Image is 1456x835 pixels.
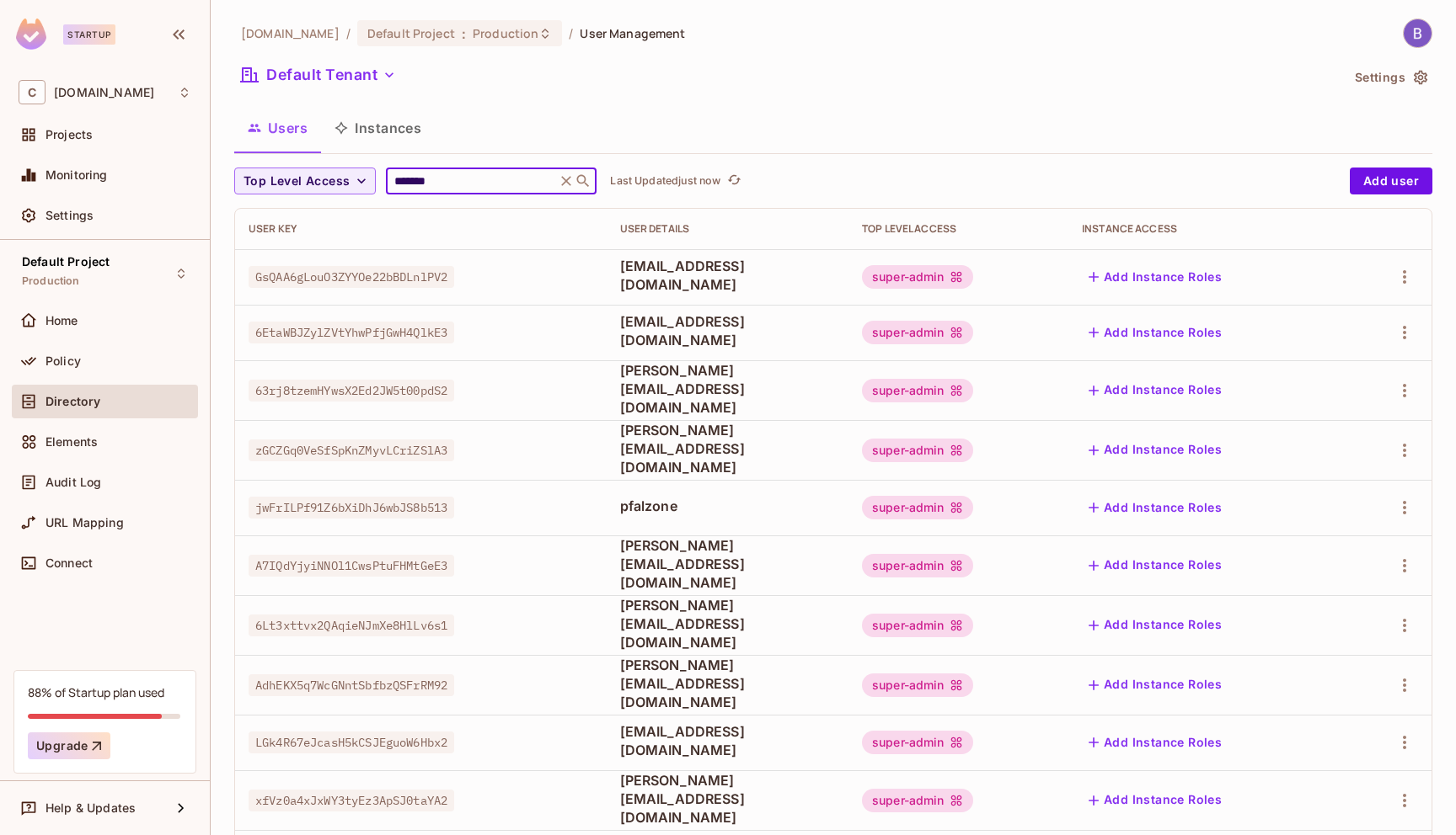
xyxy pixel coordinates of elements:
[249,497,454,519] span: jwFrILPf91Z6bXiDhJ6wbJS8b513
[620,361,835,417] span: [PERSON_NAME][EMAIL_ADDRESS][DOMAIN_NAME]
[1348,64,1432,91] button: Settings
[862,673,973,697] div: super-admin
[244,171,350,192] span: Top Level Access
[249,614,454,636] span: 6Lt3xttvx2QAqieNJmXe8HlLv6s1
[45,516,124,529] span: URL Mapping
[22,274,80,288] span: Production
[1082,377,1228,404] button: Add Instance Roles
[1082,612,1228,639] button: Add Instance Roles
[234,107,321,149] button: Users
[720,171,744,191] span: Click to refresh data
[1082,552,1228,579] button: Add Instance Roles
[620,771,835,827] span: [PERSON_NAME][EMAIL_ADDRESS][DOMAIN_NAME]
[1082,494,1228,521] button: Add Instance Roles
[1082,263,1228,290] button: Add Instance Roles
[620,257,835,294] span: [EMAIL_ADDRESS][DOMAIN_NAME]
[620,656,835,711] span: [PERSON_NAME][EMAIL_ADDRESS][DOMAIN_NAME]
[249,266,454,288] span: GsQAA6gLouO3ZYYOe22bBDLnlPV2
[620,722,835,759] span: [EMAIL_ADDRESS][DOMAIN_NAME]
[367,25,455,41] span: Default Project
[620,421,835,476] span: [PERSON_NAME][EMAIL_ADDRESS][DOMAIN_NAME]
[862,265,973,289] div: super-admin
[862,554,973,577] div: super-admin
[45,395,100,408] span: Directory
[249,731,454,753] span: LGk4R67eJcasH5kCSJEguoW6Hbx2
[45,354,81,368] span: Policy
[249,790,454,811] span: xfVz0a4xJxWY3tyEz3ApSJ0taYA2
[1082,729,1228,756] button: Add Instance Roles
[45,128,93,141] span: Projects
[1082,222,1332,236] div: Instance Access
[862,439,973,462] div: super-admin
[63,24,115,45] div: Startup
[862,321,973,344] div: super-admin
[1082,437,1228,464] button: Add Instance Roles
[620,536,835,592] span: [PERSON_NAME][EMAIL_ADDRESS][DOMAIN_NAME]
[862,222,1055,236] div: Top Level Access
[249,322,454,343] span: 6EtaWBJZylZVtYhwPfjGwH4QlkE3
[727,173,741,189] span: refresh
[249,439,454,461] span: zGCZGq0VeSfSpKnZMyvLCriZSlA3
[569,25,573,41] li: /
[610,174,720,188] p: Last Updated just now
[346,25,351,41] li: /
[1404,19,1432,47] img: Bradley Macnee
[28,732,110,759] button: Upgrade
[249,555,454,577] span: A7IQdYjyiNNOl1CwsPtuFHMtGeE3
[461,27,467,40] span: :
[45,168,108,182] span: Monitoring
[620,596,835,652] span: [PERSON_NAME][EMAIL_ADDRESS][DOMAIN_NAME]
[19,80,45,104] span: C
[862,496,973,519] div: super-admin
[1082,672,1228,699] button: Add Instance Roles
[1350,168,1432,194] button: Add user
[45,314,78,327] span: Home
[862,789,973,812] div: super-admin
[862,614,973,637] div: super-admin
[473,25,538,41] span: Production
[1082,319,1228,346] button: Add Instance Roles
[620,312,835,349] span: [EMAIL_ADDRESS][DOMAIN_NAME]
[862,379,973,402] div: super-admin
[45,435,98,449] span: Elements
[234,168,376,194] button: Top Level Access
[580,25,685,41] span: User Management
[620,497,835,515] span: pfalzone
[45,476,101,489] span: Audit Log
[22,255,110,269] span: Default Project
[241,25,340,41] span: the active workspace
[45,556,93,570] span: Connect
[724,171,744,191] button: refresh
[16,19,46,50] img: SReyMgAAAABJRU5ErkJggg==
[28,684,164,700] div: 88% of Startup plan used
[862,731,973,754] div: super-admin
[249,222,593,236] div: User Key
[45,209,94,222] span: Settings
[45,801,136,815] span: Help & Updates
[234,61,403,88] button: Default Tenant
[249,380,454,402] span: 63rj8tzemHYwsX2Ed2JW5t00pdS2
[54,86,154,99] span: Workspace: chalkboard.io
[321,107,435,149] button: Instances
[1082,787,1228,814] button: Add Instance Roles
[249,674,454,696] span: AdhEKX5q7WcGNntSbfbzQSFrRM92
[620,222,835,236] div: User Details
